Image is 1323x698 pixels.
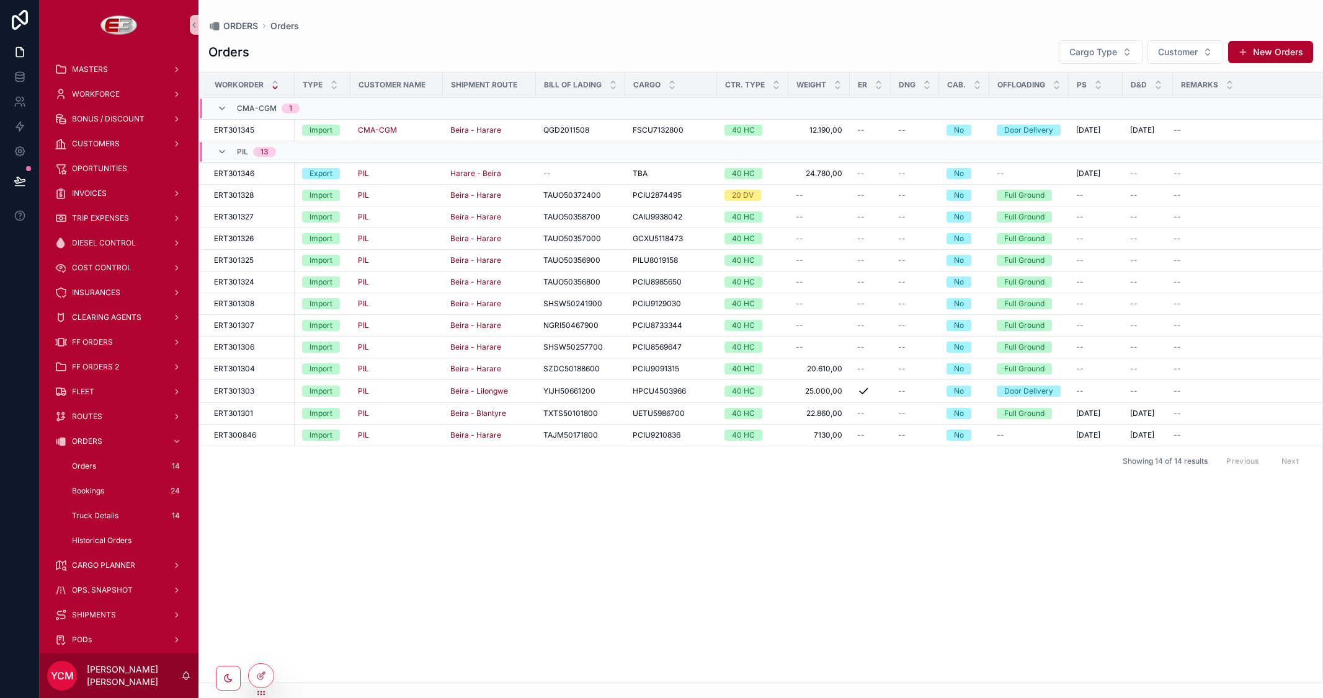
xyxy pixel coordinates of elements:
[450,255,501,265] span: Beira - Harare
[633,212,710,222] a: CAIU9938042
[270,20,299,32] a: Orders
[857,234,865,244] span: --
[72,64,108,74] span: MASTERS
[1174,125,1181,135] span: --
[310,190,332,201] div: Import
[358,299,369,309] span: PIL
[214,255,254,265] span: ERT301325
[1130,299,1138,309] span: --
[1174,255,1306,265] a: --
[724,298,781,309] a: 40 HC
[954,211,964,223] div: No
[450,125,501,135] a: Beira - Harare
[47,182,191,205] a: INVOICES
[1174,212,1181,222] span: --
[72,114,145,124] span: BONUS / DISCOUNT
[358,234,435,244] a: PIL
[796,255,803,265] span: --
[1130,125,1154,135] span: [DATE]
[358,277,435,287] a: PIL
[857,234,883,244] a: --
[1076,255,1115,265] a: --
[724,320,781,331] a: 40 HC
[633,234,683,244] span: GCXU5118473
[450,212,501,222] a: Beira - Harare
[72,238,136,248] span: DIESEL CONTROL
[898,190,906,200] span: --
[724,276,781,288] a: 40 HC
[947,233,982,244] a: No
[954,276,964,288] div: No
[633,234,710,244] a: GCXU5118473
[857,190,883,200] a: --
[358,234,369,244] span: PIL
[947,211,982,223] a: No
[310,168,332,179] div: Export
[724,233,781,244] a: 40 HC
[450,277,501,287] span: Beira - Harare
[954,298,964,309] div: No
[358,190,435,200] a: PIL
[796,169,842,179] span: 24.780,00
[358,190,369,200] span: PIL
[947,276,982,288] a: No
[898,125,906,135] span: --
[1004,233,1045,244] div: Full Ground
[1076,125,1100,135] span: [DATE]
[543,299,618,309] a: SHSW50241900
[724,211,781,223] a: 40 HC
[72,89,120,99] span: WORKFORCE
[72,312,141,322] span: CLEARING AGENTS
[857,255,883,265] a: --
[633,299,681,309] span: PCIU9129030
[450,125,528,135] a: Beira - Harare
[1130,125,1165,135] a: [DATE]
[997,211,1061,223] a: Full Ground
[898,299,932,309] a: --
[100,15,138,35] img: App logo
[954,168,964,179] div: No
[1076,277,1084,287] span: --
[214,169,287,179] a: ERT301346
[857,169,883,179] a: --
[1174,299,1181,309] span: --
[358,299,435,309] a: PIL
[1004,298,1045,309] div: Full Ground
[310,320,332,331] div: Import
[857,212,865,222] span: --
[1130,234,1165,244] a: --
[47,157,191,180] a: OPORTUNITIES
[1174,277,1306,287] a: --
[1174,299,1306,309] a: --
[732,125,755,136] div: 40 HC
[633,277,682,287] span: PCIU8985650
[450,234,528,244] a: Beira - Harare
[732,276,755,288] div: 40 HC
[72,139,120,149] span: CUSTOMERS
[1130,169,1165,179] a: --
[47,257,191,279] a: COST CONTROL
[633,190,710,200] a: PCIU2874495
[732,233,755,244] div: 40 HC
[1174,277,1181,287] span: --
[72,188,107,198] span: INVOICES
[1076,299,1084,309] span: --
[358,169,369,179] a: PIL
[732,320,755,331] div: 40 HC
[997,190,1061,201] a: Full Ground
[947,125,982,136] a: No
[237,104,277,113] span: CMA-CGM
[72,213,129,223] span: TRIP EXPENSES
[724,125,781,136] a: 40 HC
[543,234,601,244] span: TAUO50357000
[857,125,865,135] span: --
[1174,255,1181,265] span: --
[1130,255,1138,265] span: --
[997,233,1061,244] a: Full Ground
[47,207,191,229] a: TRIP EXPENSES
[633,169,710,179] a: TBA
[543,169,551,179] span: --
[450,190,501,200] a: Beira - Harare
[732,190,754,201] div: 20 DV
